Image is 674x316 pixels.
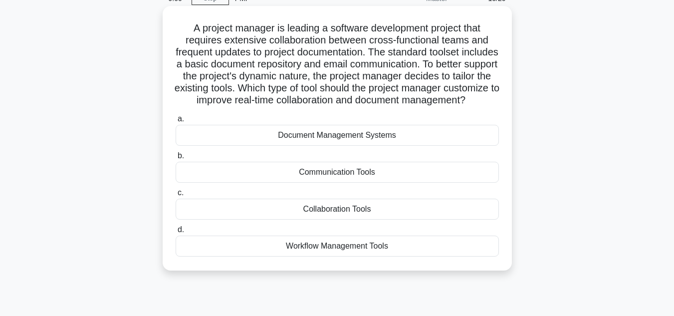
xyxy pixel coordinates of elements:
[178,188,184,197] span: c.
[178,225,184,234] span: d.
[176,125,499,146] div: Document Management Systems
[176,162,499,183] div: Communication Tools
[176,236,499,257] div: Workflow Management Tools
[175,22,500,107] h5: A project manager is leading a software development project that requires extensive collaboration...
[176,199,499,220] div: Collaboration Tools
[178,151,184,160] span: b.
[178,114,184,123] span: a.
